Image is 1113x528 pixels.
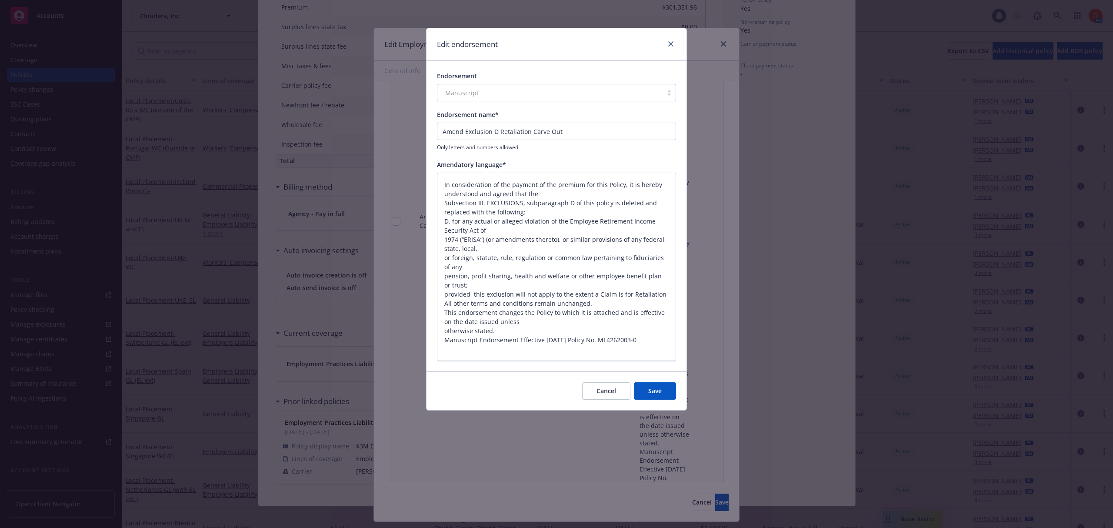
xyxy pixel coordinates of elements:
span: Only letters and numbers allowed [437,144,676,151]
textarea: In consideration of the payment of the premium for this Policy, it is hereby understood and agree... [437,173,676,361]
span: Endorsement name* [437,110,499,119]
button: Save [634,382,676,400]
h1: Edit endorsement [437,39,498,50]
span: Endorsement [437,72,477,80]
button: Cancel [582,382,630,400]
a: close [666,39,676,49]
span: Amendatory language* [437,160,506,169]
